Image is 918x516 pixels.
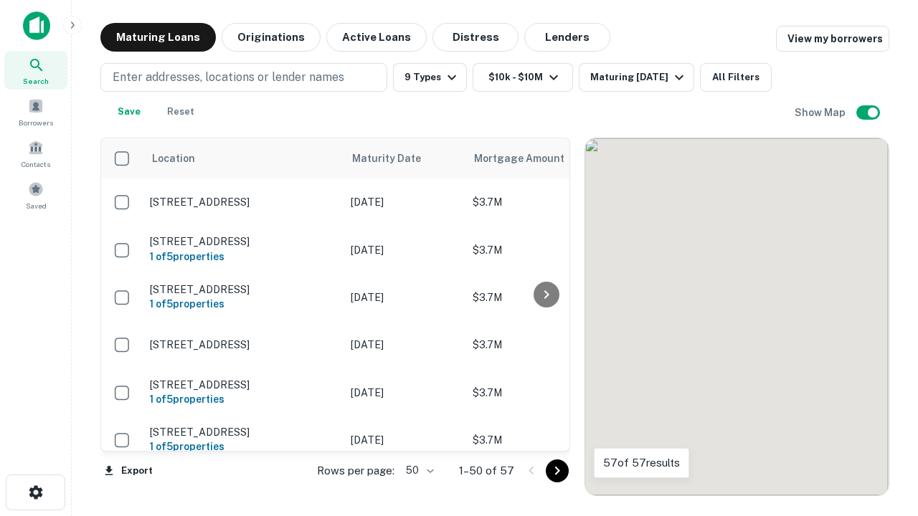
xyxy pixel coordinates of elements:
[473,290,616,305] p: $3.7M
[351,337,458,353] p: [DATE]
[4,134,67,173] a: Contacts
[19,117,53,128] span: Borrowers
[22,158,50,170] span: Contacts
[23,75,49,87] span: Search
[473,63,573,92] button: $10k - $10M
[432,23,519,52] button: Distress
[150,196,336,209] p: [STREET_ADDRESS]
[579,63,694,92] button: Maturing [DATE]
[100,63,387,92] button: Enter addresses, locations or lender names
[473,194,616,210] p: $3.7M
[351,385,458,401] p: [DATE]
[23,11,50,40] img: capitalize-icon.png
[26,200,47,211] span: Saved
[795,105,848,120] h6: Show Map
[150,249,336,264] h6: 1 of 5 properties
[351,290,458,305] p: [DATE]
[585,138,889,495] div: 0 0
[326,23,427,52] button: Active Loans
[150,391,336,407] h6: 1 of 5 properties
[400,460,436,481] div: 50
[317,462,394,479] p: Rows per page:
[113,69,344,86] p: Enter addresses, locations or lender names
[222,23,321,52] button: Originations
[524,23,610,52] button: Lenders
[4,51,67,90] a: Search
[4,92,67,131] a: Borrowers
[473,432,616,448] p: $3.7M
[393,63,467,92] button: 9 Types
[465,138,623,178] th: Mortgage Amount
[473,337,616,353] p: $3.7M
[351,242,458,258] p: [DATE]
[4,176,67,214] a: Saved
[150,296,336,312] h6: 1 of 5 properties
[106,97,152,126] button: Save your search to get updates of matches that match your search criteria.
[846,401,918,470] iframe: Chat Widget
[150,426,336,439] p: [STREET_ADDRESS]
[459,462,514,479] p: 1–50 of 57
[473,385,616,401] p: $3.7M
[351,432,458,448] p: [DATE]
[150,439,336,454] h6: 1 of 5 properties
[603,454,680,472] p: 57 of 57 results
[700,63,772,92] button: All Filters
[352,150,440,167] span: Maturity Date
[590,69,688,86] div: Maturing [DATE]
[776,26,889,52] a: View my borrowers
[474,150,583,167] span: Mortgage Amount
[546,459,569,482] button: Go to next page
[150,378,336,391] p: [STREET_ADDRESS]
[158,97,204,126] button: Reset
[351,194,458,210] p: [DATE]
[344,138,465,178] th: Maturity Date
[150,338,336,351] p: [STREET_ADDRESS]
[151,150,195,167] span: Location
[150,235,336,248] p: [STREET_ADDRESS]
[150,283,336,296] p: [STREET_ADDRESS]
[143,138,344,178] th: Location
[100,460,156,482] button: Export
[473,242,616,258] p: $3.7M
[100,23,216,52] button: Maturing Loans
